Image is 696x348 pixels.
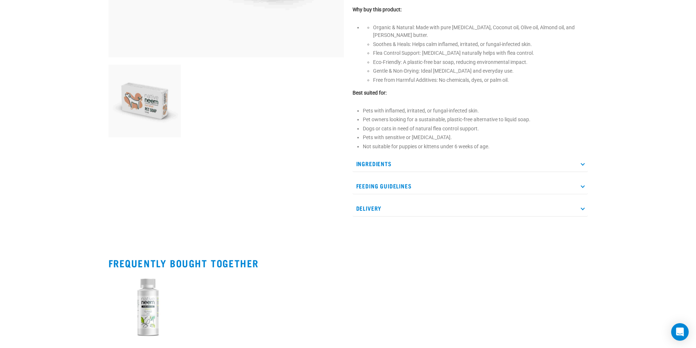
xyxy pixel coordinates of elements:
[353,200,588,217] p: Delivery
[363,143,588,150] li: Not suitable for puppies or kittens under 6 weeks of age.
[109,257,588,269] h2: Frequently bought together
[373,67,588,75] li: Gentle & Non-Drying: Ideal [MEDICAL_DATA] and everyday use.
[363,134,588,141] li: Pets with sensitive or [MEDICAL_DATA].
[373,76,588,84] li: Free from Harmful Additives: No chemicals, dyes, or palm oil.
[373,41,588,48] li: Soothes & Heals: Helps calm inflamed, irritated, or fungal-infected skin.
[353,156,588,172] p: Ingredients
[363,107,588,115] li: Pets with inflamed, irritated, or fungal-infected skin.
[363,116,588,123] li: Pet owners looking for a sustainable, plastic-free alternative to liquid soap.
[109,275,181,347] img: Native Neem Oil 100mls
[353,7,402,12] strong: Why buy this product:
[353,90,387,96] strong: Best suited for:
[373,24,588,39] li: Organic & Natural: Made with pure [MEDICAL_DATA], Coconut oil, Olive oil, Almond oil, and [PERSON...
[373,58,588,66] li: Eco-Friendly: A plastic-free bar soap, reducing environmental impact.
[373,49,588,57] li: Flea Control Support: [MEDICAL_DATA] naturally helps with flea control.
[353,178,588,194] p: Feeding Guidelines
[363,125,588,133] li: Dogs or cats in need of natural flea control support.
[671,323,689,341] div: Open Intercom Messenger
[109,65,181,137] img: Organic neem pet soap bar 100g green trading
